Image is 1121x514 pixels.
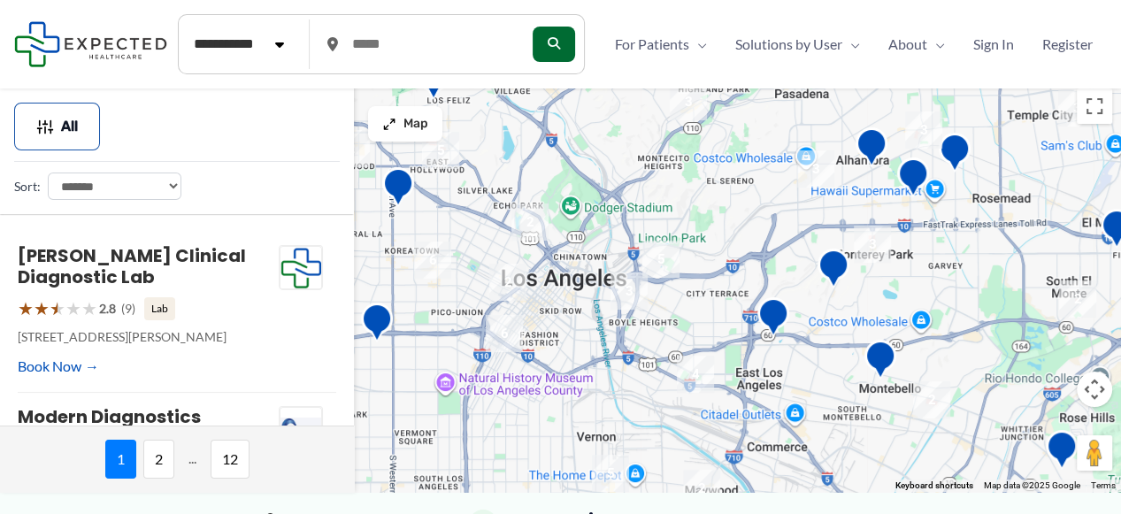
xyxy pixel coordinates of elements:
[326,123,377,174] div: 2
[14,21,167,66] img: Expected Healthcare Logo - side, dark font, small
[676,463,727,514] div: 2
[635,234,687,285] div: 5
[407,234,458,286] div: 6
[18,326,279,349] p: [STREET_ADDRESS][PERSON_NAME]
[1077,435,1112,471] button: Drag Pegman onto the map to open Street View
[368,106,442,142] button: Map
[34,292,50,325] span: ★
[973,31,1014,58] span: Sign In
[50,292,65,325] span: ★
[874,31,959,58] a: AboutMenu Toggle
[735,31,842,58] span: Solutions by User
[181,440,203,479] span: ...
[61,120,78,133] span: All
[1039,423,1085,482] div: Montes Medical Group, Inc.
[354,295,400,355] div: Western Convalescent Hospital
[984,480,1080,490] span: Map data ©2025 Google
[144,297,175,320] span: Lab
[18,353,99,380] a: Book Now
[670,349,721,400] div: 4
[143,440,174,479] span: 2
[750,290,796,349] div: Edward R. Roybal Comprehensive Health Center
[65,292,81,325] span: ★
[280,407,322,451] img: Modern Diagnostics Imaging Inc
[81,292,97,325] span: ★
[403,117,428,132] span: Map
[585,448,636,499] div: 5
[14,103,100,150] button: All
[603,265,655,317] div: 3
[615,31,689,58] span: For Patients
[848,120,894,180] div: Pacific Medical Imaging
[927,31,945,58] span: Menu Toggle
[906,374,957,426] div: 2
[18,404,201,450] a: Modern Diagnostics Imaging Inc
[790,143,841,195] div: 3
[721,31,874,58] a: Solutions by UserMenu Toggle
[105,440,136,479] span: 1
[1042,31,1093,58] span: Register
[382,117,396,131] img: Maximize
[211,440,250,479] span: 12
[18,292,34,325] span: ★
[1077,372,1112,407] button: Map camera controls
[888,31,927,58] span: About
[375,160,421,219] div: Western Diagnostic Radiology by RADDICO &#8211; Central LA
[415,125,466,176] div: 5
[1052,273,1103,325] div: 2
[99,297,116,320] span: 2.8
[36,118,54,135] img: Filter
[601,31,721,58] a: For PatientsMenu Toggle
[504,196,556,248] div: 2
[842,31,860,58] span: Menu Toggle
[895,479,973,492] button: Keyboard shortcuts
[1077,88,1112,124] button: Toggle fullscreen view
[280,246,322,290] img: Expected Healthcare Logo
[479,308,530,359] div: 6
[14,175,41,198] label: Sort:
[898,104,949,156] div: 3
[1051,82,1102,134] div: 3
[857,333,903,392] div: Montebello Advanced Imaging
[847,219,898,270] div: 3
[663,76,714,127] div: 3
[959,31,1028,58] a: Sign In
[1091,480,1116,490] a: Terms
[18,243,246,289] a: [PERSON_NAME] Clinical Diagnostic Lab
[810,242,856,301] div: Monterey Park Hospital AHMC
[932,126,978,185] div: Diagnostic Medical Group
[689,31,707,58] span: Menu Toggle
[482,257,534,308] div: 2
[890,150,936,210] div: Synergy Imaging Center
[121,297,135,320] span: (9)
[1028,31,1107,58] a: Register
